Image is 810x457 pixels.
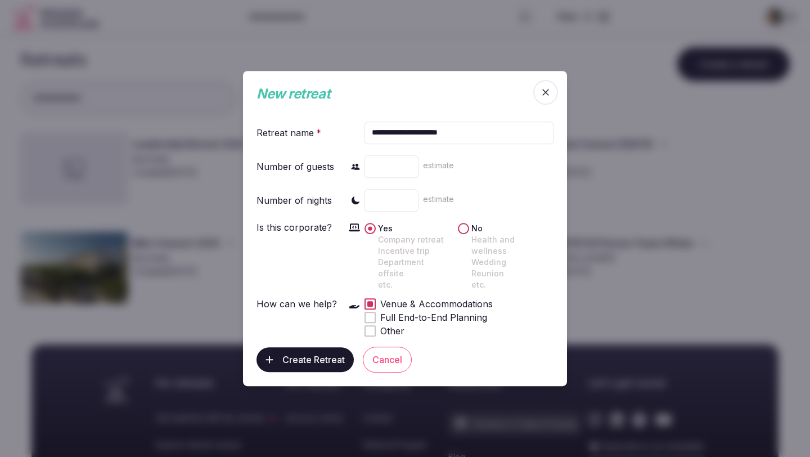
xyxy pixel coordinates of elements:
[471,268,551,279] div: Reunion
[423,160,454,170] span: estimate
[363,347,412,373] button: Cancel
[256,347,354,372] button: Create Retreat
[282,354,345,365] span: Create Retreat
[256,126,323,140] div: Retreat name
[378,245,451,257] div: Incentive trip
[423,194,454,204] span: estimate
[471,257,551,268] div: Wedding
[256,297,337,311] div: How can we help?
[378,279,451,290] div: etc.
[380,297,493,311] span: Venue & Accommodations
[471,279,551,290] div: etc.
[256,84,531,104] div: New retreat
[471,234,551,257] div: Health and wellness
[378,223,451,290] label: Yes
[256,160,334,173] div: Number of guests
[471,223,551,290] label: No
[380,311,487,324] span: Full End-to-End Planning
[380,324,404,338] span: Other
[256,194,332,207] div: Number of nights
[378,257,451,279] div: Department offsite
[256,221,332,234] div: Is this corporate?
[378,234,451,245] div: Company retreat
